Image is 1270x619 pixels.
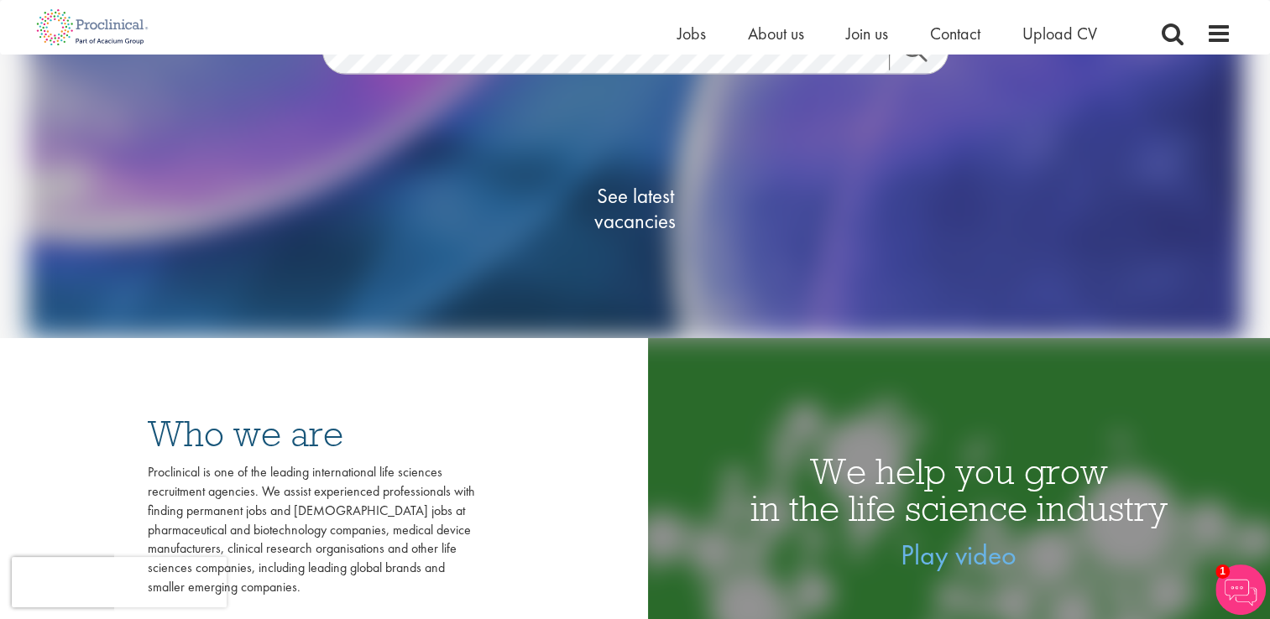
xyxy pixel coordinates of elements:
a: Join us [846,23,888,44]
span: 1 [1215,564,1230,579]
a: See latestvacancies [551,116,719,300]
span: See latest vacancies [551,183,719,233]
iframe: reCAPTCHA [12,557,227,607]
a: Contact [930,23,980,44]
a: Upload CV [1022,23,1097,44]
a: About us [748,23,804,44]
img: Chatbot [1215,564,1266,615]
a: Jobs [677,23,706,44]
h3: Who we are [148,415,475,452]
div: Proclinical is one of the leading international life sciences recruitment agencies. We assist exp... [148,463,475,597]
a: Play video [901,537,1017,573]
